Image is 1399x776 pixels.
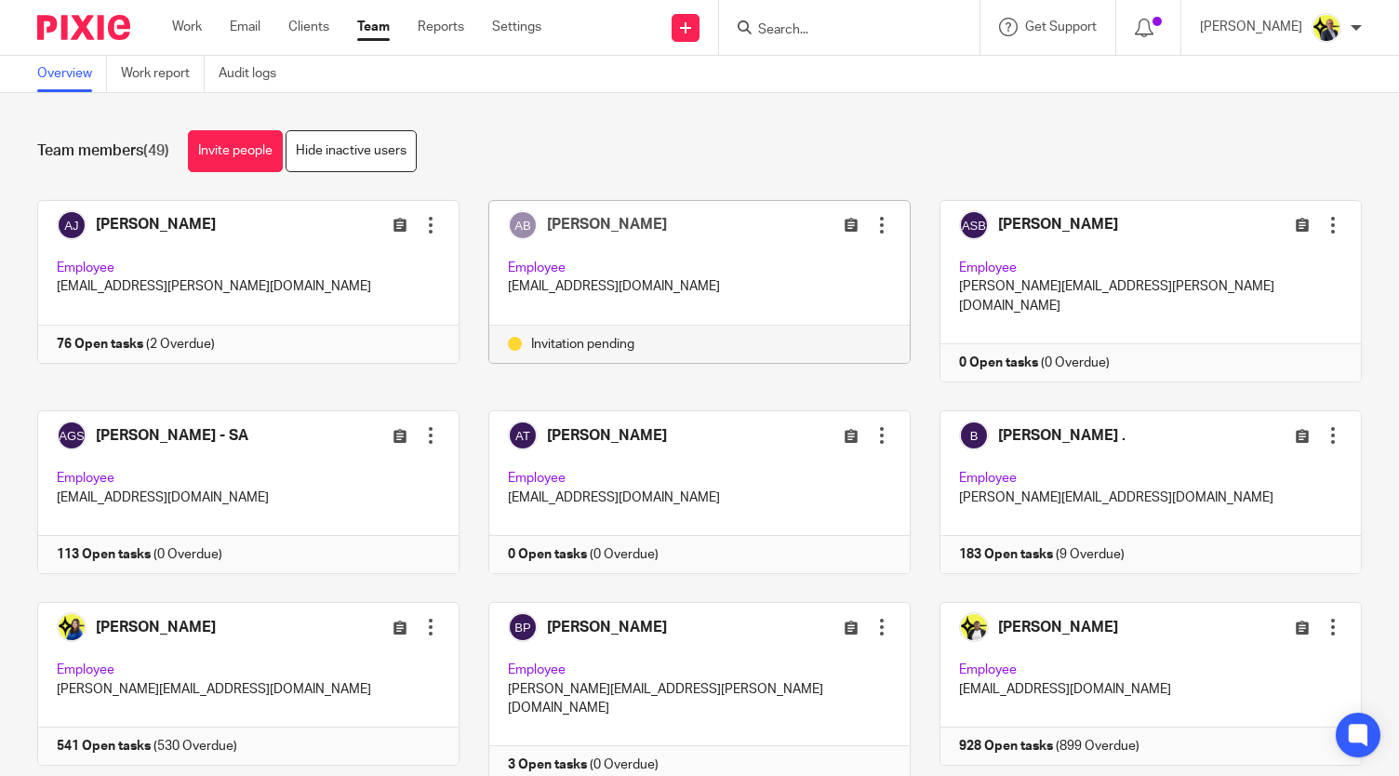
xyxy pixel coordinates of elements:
[756,22,924,39] input: Search
[172,18,202,36] a: Work
[143,143,169,158] span: (49)
[1025,20,1097,33] span: Get Support
[288,18,329,36] a: Clients
[37,141,169,161] h1: Team members
[37,56,107,92] a: Overview
[508,259,891,277] p: Employee
[357,18,390,36] a: Team
[508,210,538,240] img: svg%3E
[418,18,464,36] a: Reports
[286,130,417,172] a: Hide inactive users
[492,18,541,36] a: Settings
[1200,18,1302,36] p: [PERSON_NAME]
[37,15,130,40] img: Pixie
[1312,13,1341,43] img: Dan-Starbridge%20(1).jpg
[219,56,290,92] a: Audit logs
[508,335,891,354] div: Invitation pending
[230,18,260,36] a: Email
[508,277,891,296] p: [EMAIL_ADDRESS][DOMAIN_NAME]
[121,56,205,92] a: Work report
[547,217,667,232] span: [PERSON_NAME]
[188,130,283,172] a: Invite people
